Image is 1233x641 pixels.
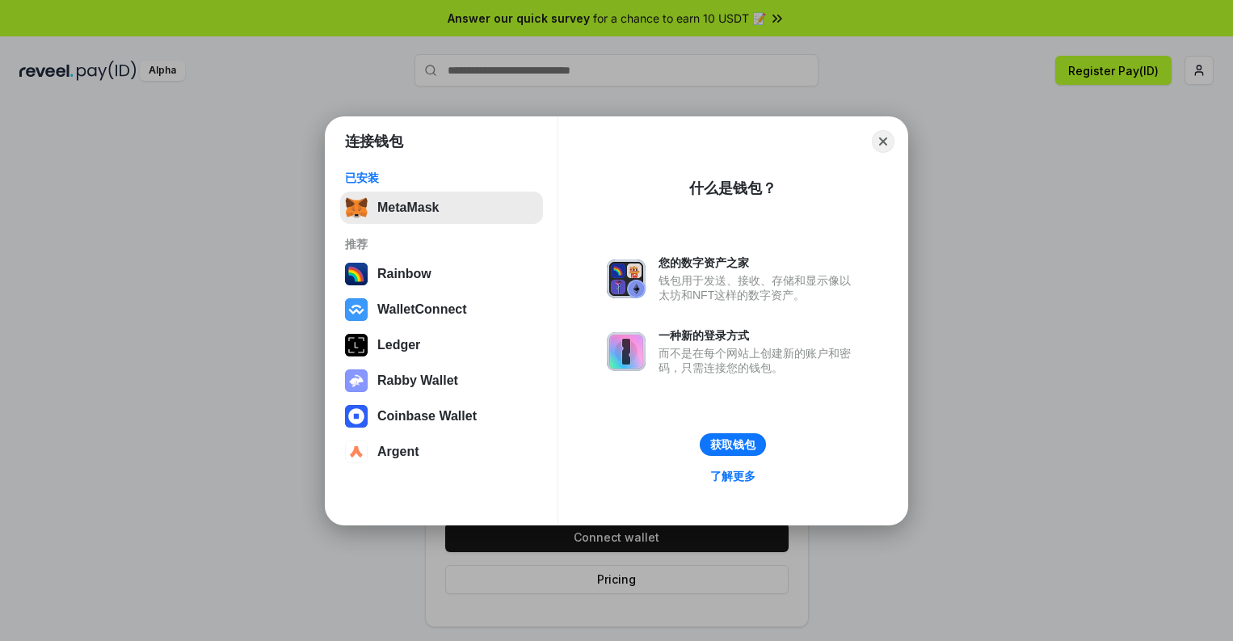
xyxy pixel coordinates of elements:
img: svg+xml,%3Csvg%20xmlns%3D%22http%3A%2F%2Fwww.w3.org%2F2000%2Fsvg%22%20fill%3D%22none%22%20viewBox... [607,332,646,371]
img: svg+xml,%3Csvg%20xmlns%3D%22http%3A%2F%2Fwww.w3.org%2F2000%2Fsvg%22%20width%3D%2228%22%20height%3... [345,334,368,356]
div: Coinbase Wallet [377,409,477,424]
img: svg+xml,%3Csvg%20xmlns%3D%22http%3A%2F%2Fwww.w3.org%2F2000%2Fsvg%22%20fill%3D%22none%22%20viewBox... [345,369,368,392]
div: 一种新的登录方式 [659,328,859,343]
div: 钱包用于发送、接收、存储和显示像以太坊和NFT这样的数字资产。 [659,273,859,302]
button: MetaMask [340,192,543,224]
button: Rainbow [340,258,543,290]
img: svg+xml,%3Csvg%20width%3D%2228%22%20height%3D%2228%22%20viewBox%3D%220%200%2028%2028%22%20fill%3D... [345,441,368,463]
div: 而不是在每个网站上创建新的账户和密码，只需连接您的钱包。 [659,346,859,375]
div: 了解更多 [710,469,755,483]
div: 您的数字资产之家 [659,255,859,270]
img: svg+xml,%3Csvg%20width%3D%2228%22%20height%3D%2228%22%20viewBox%3D%220%200%2028%2028%22%20fill%3D... [345,298,368,321]
button: Coinbase Wallet [340,400,543,432]
button: 获取钱包 [700,433,766,456]
div: Rainbow [377,267,431,281]
div: 什么是钱包？ [689,179,776,198]
div: WalletConnect [377,302,467,317]
img: svg+xml,%3Csvg%20xmlns%3D%22http%3A%2F%2Fwww.w3.org%2F2000%2Fsvg%22%20fill%3D%22none%22%20viewBox... [607,259,646,298]
button: Ledger [340,329,543,361]
img: svg+xml,%3Csvg%20width%3D%22120%22%20height%3D%22120%22%20viewBox%3D%220%200%20120%20120%22%20fil... [345,263,368,285]
div: Rabby Wallet [377,373,458,388]
button: Argent [340,436,543,468]
img: svg+xml,%3Csvg%20fill%3D%22none%22%20height%3D%2233%22%20viewBox%3D%220%200%2035%2033%22%20width%... [345,196,368,219]
div: Ledger [377,338,420,352]
div: 已安装 [345,171,538,185]
div: 获取钱包 [710,437,755,452]
div: MetaMask [377,200,439,215]
h1: 连接钱包 [345,132,403,151]
img: svg+xml,%3Csvg%20width%3D%2228%22%20height%3D%2228%22%20viewBox%3D%220%200%2028%2028%22%20fill%3D... [345,405,368,428]
button: Close [872,130,894,153]
button: Rabby Wallet [340,365,543,397]
div: 推荐 [345,237,538,251]
button: WalletConnect [340,293,543,326]
a: 了解更多 [701,466,765,487]
div: Argent [377,445,419,459]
